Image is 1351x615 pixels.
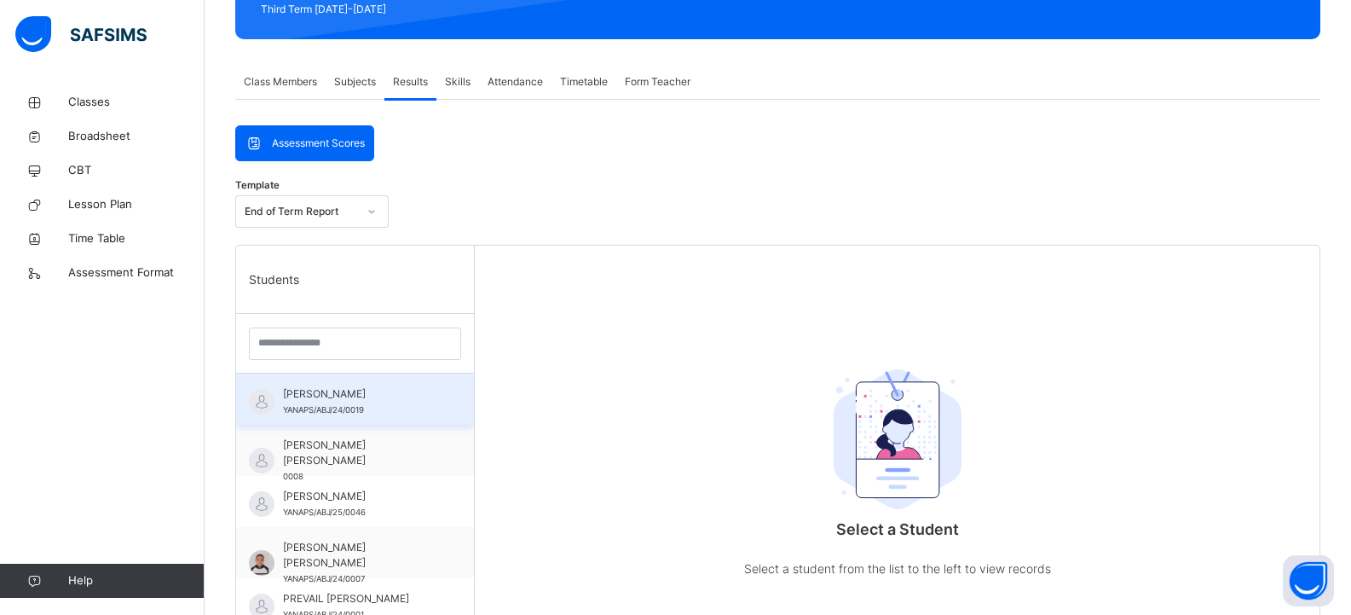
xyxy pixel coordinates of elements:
[744,326,1051,360] div: Select a Student
[488,74,543,90] span: Attendance
[625,74,690,90] span: Form Teacher
[249,389,274,415] img: default.svg
[283,489,436,504] span: [PERSON_NAME]
[68,572,204,589] span: Help
[249,550,274,576] img: YANAPS_ABJ_24_0007.png
[68,162,205,179] span: CBT
[272,136,365,151] span: Assessment Scores
[249,270,299,288] span: Students
[68,230,205,247] span: Time Table
[68,196,205,213] span: Lesson Plan
[249,448,274,473] img: default.svg
[744,518,1051,541] p: Select a Student
[283,472,303,481] span: 0008
[68,128,205,145] span: Broadsheet
[393,74,428,90] span: Results
[1283,555,1334,606] button: Open asap
[283,438,436,468] span: [PERSON_NAME] [PERSON_NAME]
[235,178,280,193] span: Template
[283,508,366,517] span: YANAPS/ABJ/25/0046
[68,264,205,281] span: Assessment Format
[283,405,364,415] span: YANAPS/ABJ/24/0019
[334,74,376,90] span: Subjects
[283,386,436,402] span: [PERSON_NAME]
[283,591,436,606] span: PREVAIL [PERSON_NAME]
[15,16,147,52] img: safsims
[283,574,365,583] span: YANAPS/ABJ/24/0007
[744,558,1051,579] p: Select a student from the list to the left to view records
[560,74,608,90] span: Timetable
[68,94,205,111] span: Classes
[834,369,961,509] img: student.207b5acb3037b72b59086e8b1a17b1d0.svg
[245,204,357,219] div: End of Term Report
[244,74,317,90] span: Class Members
[445,74,471,90] span: Skills
[283,540,436,571] span: [PERSON_NAME] [PERSON_NAME]
[249,491,274,517] img: default.svg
